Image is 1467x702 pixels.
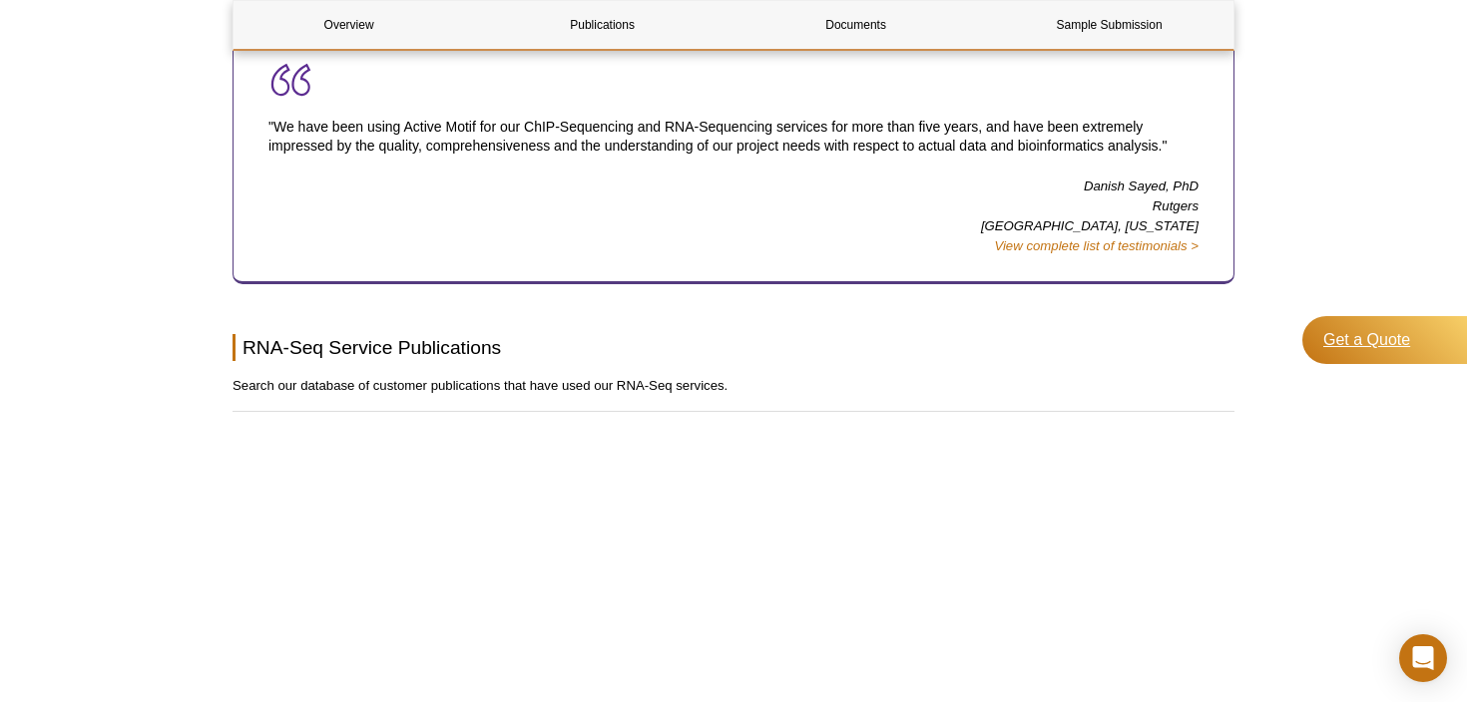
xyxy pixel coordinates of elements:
[268,98,1199,176] p: "We have been using Active Motif for our ChIP-Sequencing and RNA-Sequencing services for more tha...
[233,334,1234,361] h2: RNA-Seq Service Publications
[994,238,1199,253] a: View complete list of testimonials >
[740,1,971,49] a: Documents
[1317,316,1467,364] a: Get a Quote
[1302,316,1467,364] div: Get a Quote
[487,1,718,49] a: Publications
[994,1,1224,49] a: Sample Submission
[234,1,464,49] a: Overview
[1399,634,1447,682] div: Open Intercom Messenger
[268,176,1199,256] p: Danish Sayed, PhD Rutgers [GEOGRAPHIC_DATA], [US_STATE]
[233,376,1234,396] p: Search our database of customer publications that have used our RNA-Seq services.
